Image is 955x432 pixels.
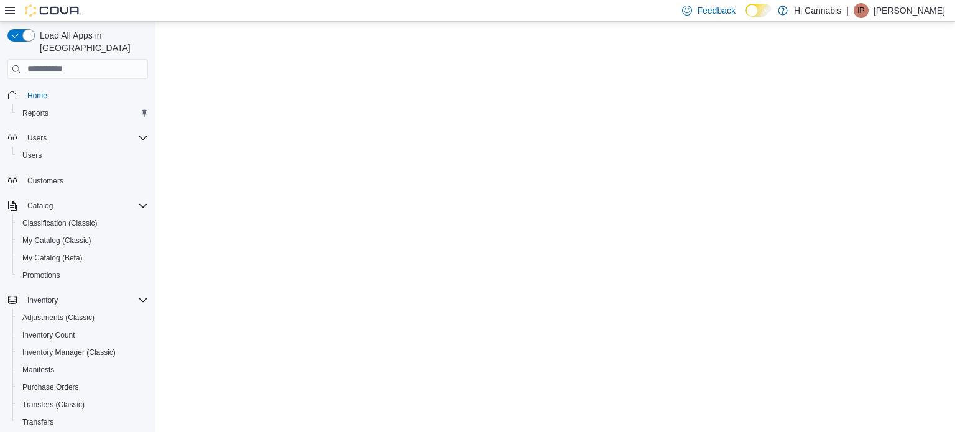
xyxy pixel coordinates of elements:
a: Promotions [17,268,65,283]
button: Inventory [2,292,153,309]
span: Promotions [17,268,148,283]
span: Inventory Count [22,330,75,340]
button: Classification (Classic) [12,214,153,232]
button: Home [2,86,153,104]
button: Users [2,129,153,147]
a: Classification (Classic) [17,216,103,231]
span: Users [27,133,47,143]
a: Purchase Orders [17,380,84,395]
a: Adjustments (Classic) [17,310,99,325]
span: Manifests [17,362,148,377]
button: Customers [2,172,153,190]
button: Promotions [12,267,153,284]
span: Transfers (Classic) [22,400,85,410]
span: Classification (Classic) [17,216,148,231]
span: Inventory [22,293,148,308]
a: Manifests [17,362,59,377]
button: Inventory Count [12,326,153,344]
span: Inventory Manager (Classic) [17,345,148,360]
span: Home [22,88,148,103]
button: Inventory [22,293,63,308]
button: My Catalog (Beta) [12,249,153,267]
span: Catalog [27,201,53,211]
span: IP [857,3,864,18]
a: Inventory Count [17,328,80,342]
button: Reports [12,104,153,122]
a: Transfers (Classic) [17,397,90,412]
button: Purchase Orders [12,379,153,396]
span: Users [22,150,42,160]
button: Users [22,131,52,145]
img: Cova [25,4,81,17]
span: Reports [17,106,148,121]
span: Customers [27,176,63,186]
span: My Catalog (Beta) [22,253,83,263]
button: Manifests [12,361,153,379]
p: | [846,3,849,18]
p: Hi Cannabis [794,3,841,18]
span: Manifests [22,365,54,375]
span: Load All Apps in [GEOGRAPHIC_DATA] [35,29,148,54]
a: Customers [22,173,68,188]
span: Reports [22,108,48,118]
span: Inventory [27,295,58,305]
button: Users [12,147,153,164]
span: Inventory Manager (Classic) [22,347,116,357]
span: Transfers [17,415,148,430]
span: My Catalog (Classic) [22,236,91,246]
span: Classification (Classic) [22,218,98,228]
button: Catalog [22,198,58,213]
span: Users [22,131,148,145]
a: Home [22,88,52,103]
a: My Catalog (Beta) [17,250,88,265]
span: My Catalog (Classic) [17,233,148,248]
span: My Catalog (Beta) [17,250,148,265]
span: Users [17,148,148,163]
span: Promotions [22,270,60,280]
p: [PERSON_NAME] [874,3,945,18]
a: Inventory Manager (Classic) [17,345,121,360]
span: Transfers [22,417,53,427]
button: My Catalog (Classic) [12,232,153,249]
a: Users [17,148,47,163]
button: Adjustments (Classic) [12,309,153,326]
input: Dark Mode [745,4,772,17]
span: Adjustments (Classic) [22,313,95,323]
a: My Catalog (Classic) [17,233,96,248]
span: Feedback [697,4,735,17]
button: Transfers (Classic) [12,396,153,413]
div: Ian Paul [854,3,869,18]
span: Transfers (Classic) [17,397,148,412]
button: Inventory Manager (Classic) [12,344,153,361]
span: Home [27,91,47,101]
span: Adjustments (Classic) [17,310,148,325]
a: Reports [17,106,53,121]
button: Transfers [12,413,153,431]
button: Catalog [2,197,153,214]
span: Purchase Orders [22,382,79,392]
span: Purchase Orders [17,380,148,395]
a: Transfers [17,415,58,430]
span: Inventory Count [17,328,148,342]
span: Catalog [22,198,148,213]
span: Customers [22,173,148,188]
